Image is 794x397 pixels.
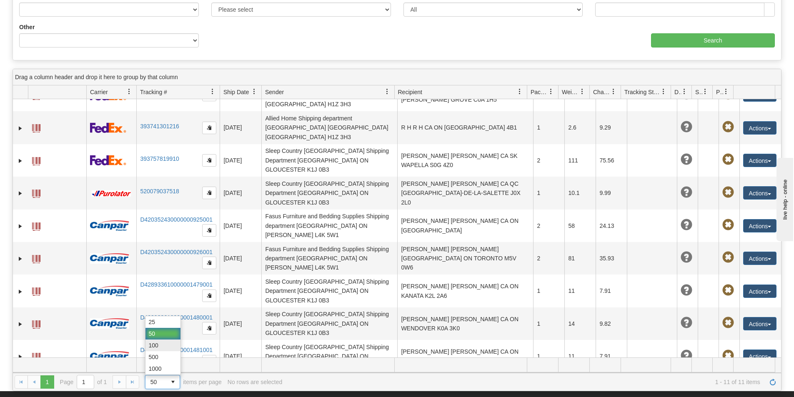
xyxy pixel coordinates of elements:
span: Tracking Status [624,88,661,96]
span: Unknown [681,317,692,329]
td: [DATE] [220,144,261,177]
td: [DATE] [220,275,261,307]
a: Expand [16,320,25,328]
td: [PERSON_NAME] [PERSON_NAME] CA SK WAPELLA S0G 4Z0 [397,144,533,177]
button: Copy to clipboard [202,290,216,302]
span: 1000 [149,365,162,373]
a: Expand [16,222,25,230]
a: Expand [16,255,25,263]
a: Label [32,186,40,199]
span: 1 - 11 of 11 items [288,379,760,385]
a: Pickup Status filter column settings [719,85,733,99]
span: Recipient [398,88,422,96]
span: 50 [150,378,161,386]
td: 1 [533,307,564,340]
td: 1 [533,177,564,209]
td: [DATE] [220,210,261,242]
span: 50 [149,330,155,338]
td: R H R H CA ON [GEOGRAPHIC_DATA] 4B1 [397,111,533,144]
td: 9.29 [596,111,627,144]
span: items per page [145,375,222,389]
span: Pickup Not Assigned [722,121,734,133]
a: Charge filter column settings [606,85,621,99]
span: Weight [562,88,579,96]
button: Copy to clipboard [202,355,216,367]
td: 11 [564,275,596,307]
span: Pickup Not Assigned [722,219,734,231]
span: 100 [149,341,158,350]
span: Pickup Not Assigned [722,350,734,362]
span: Packages [531,88,548,96]
td: 1 [533,275,564,307]
span: Shipment Issues [695,88,702,96]
td: 1 [533,340,564,372]
span: Page 1 [40,375,54,389]
span: Pickup Not Assigned [722,154,734,165]
a: Expand [16,157,25,165]
span: Unknown [681,154,692,165]
span: Unknown [681,187,692,198]
a: Ship Date filter column settings [247,85,261,99]
a: Tracking # filter column settings [205,85,220,99]
a: Refresh [766,375,779,389]
img: 14 - Canpar [90,351,129,362]
td: [PERSON_NAME] [PERSON_NAME] CA QC [GEOGRAPHIC_DATA]-DE-LA-SALETTE J0X 2L0 [397,177,533,209]
a: Label [32,219,40,232]
td: 10.1 [564,177,596,209]
a: Delivery Status filter column settings [677,85,691,99]
td: Fasus Furniture and Bedding Supplies Shipping department [GEOGRAPHIC_DATA] ON [PERSON_NAME] L4K 5W1 [261,210,397,242]
div: grid grouping header [13,69,781,85]
td: 11 [564,340,596,372]
span: Pickup Not Assigned [722,285,734,296]
td: 81 [564,242,596,275]
button: Copy to clipboard [202,257,216,269]
span: Tracking # [140,88,167,96]
td: 9.99 [596,177,627,209]
span: Carrier [90,88,108,96]
a: Recipient filter column settings [513,85,527,99]
a: D420352430000000925001 [140,216,213,223]
td: 1 [533,111,564,144]
button: Copy to clipboard [202,122,216,134]
a: D428933610000001481001 [140,347,213,353]
a: Shipment Issues filter column settings [698,85,712,99]
span: Page sizes drop down [145,375,180,389]
a: Carrier filter column settings [122,85,136,99]
td: [PERSON_NAME] [PERSON_NAME] [GEOGRAPHIC_DATA] ON TORONTO M5V 0W6 [397,242,533,275]
td: 14 [564,307,596,340]
img: 14 - Canpar [90,286,129,296]
span: select [166,375,180,389]
span: Unknown [681,252,692,263]
span: Pickup Not Assigned [722,252,734,263]
a: D428933610000001479001 [140,281,213,288]
td: 35.93 [596,242,627,275]
img: 14 - Canpar [90,318,129,329]
a: Expand [16,352,25,361]
span: 500 [149,353,158,361]
span: Ship Date [223,88,249,96]
button: Actions [743,252,776,265]
td: 111 [564,144,596,177]
a: 393757819910 [140,155,179,162]
span: Pickup Not Assigned [722,187,734,198]
span: Pickup Status [716,88,723,96]
span: Unknown [681,88,692,100]
a: Expand [16,189,25,197]
td: [DATE] [220,340,261,372]
a: Label [32,284,40,297]
a: Expand [16,287,25,296]
a: Label [32,153,40,167]
td: 7.91 [596,340,627,372]
a: D420352430000000926001 [140,249,213,255]
td: Sleep Country [GEOGRAPHIC_DATA] Shipping Department [GEOGRAPHIC_DATA] ON GLOUCESTER K1J 0B3 [261,307,397,340]
iframe: chat widget [775,156,793,241]
span: Unknown [681,121,692,133]
button: Actions [743,219,776,232]
img: 14 - Canpar [90,253,129,264]
td: 2.6 [564,111,596,144]
a: 393741301216 [140,123,179,130]
td: 58 [564,210,596,242]
span: Pickup Not Assigned [722,88,734,100]
td: [DATE] [220,307,261,340]
td: [PERSON_NAME] [PERSON_NAME] CA ON WENDOVER K0A 3K0 [397,307,533,340]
